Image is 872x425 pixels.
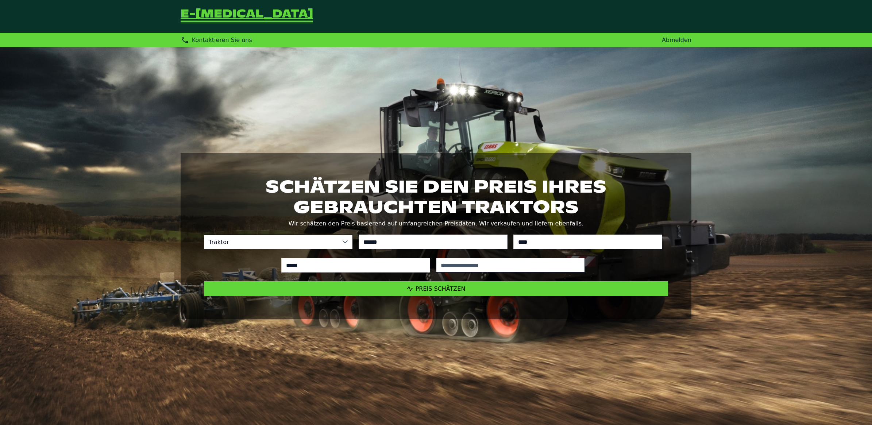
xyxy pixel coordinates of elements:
span: Preis schätzen [416,285,466,292]
p: Wir schätzen den Preis basierend auf umfangreichen Preisdaten. Wir verkaufen und liefern ebenfalls. [204,219,668,229]
button: Preis schätzen [204,281,668,296]
h1: Schätzen Sie den Preis Ihres gebrauchten Traktors [204,176,668,217]
div: Kontaktieren Sie uns [181,36,252,44]
a: Abmelden [662,36,691,43]
span: Traktor [204,235,338,249]
span: Kontaktieren Sie uns [192,36,252,43]
a: Zurück zur Startseite [181,9,313,24]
